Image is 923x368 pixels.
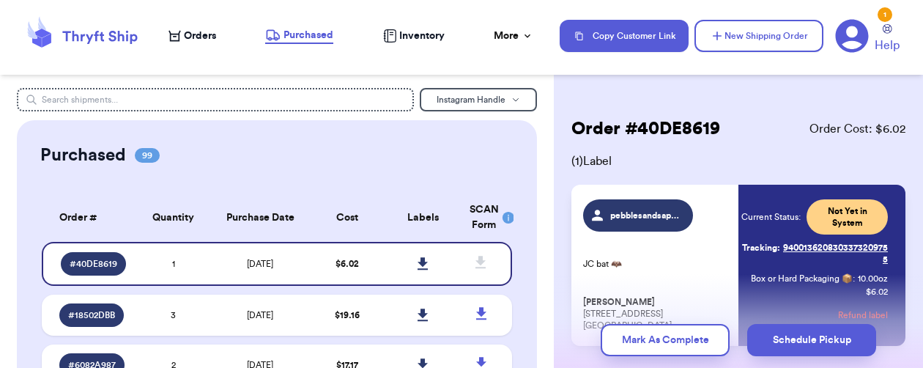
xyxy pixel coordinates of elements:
[601,324,730,356] button: Mark As Complete
[247,260,273,268] span: [DATE]
[385,194,461,242] th: Labels
[610,210,680,221] span: pebblesandsaplings
[809,120,905,138] span: Order Cost: $ 6.02
[741,236,888,271] a: Tracking:9400136208303373209755
[399,29,445,43] span: Inventory
[136,194,211,242] th: Quantity
[40,144,126,167] h2: Purchased
[42,194,136,242] th: Order #
[335,311,360,320] span: $ 19.16
[211,194,310,242] th: Purchase Date
[470,202,495,233] div: SCAN Form
[742,242,780,254] span: Tracking:
[875,37,900,54] span: Help
[838,299,888,331] button: Refund label
[866,286,888,298] p: $ 6.02
[741,211,801,223] span: Current Status:
[283,28,333,43] span: Purchased
[853,273,855,284] span: :
[336,260,359,268] span: $ 6.02
[878,7,892,22] div: 1
[751,274,853,283] span: Box or Hard Packaging 📦
[420,88,537,111] button: Instagram Handle
[747,324,876,356] button: Schedule Pickup
[247,311,273,320] span: [DATE]
[310,194,385,242] th: Cost
[494,29,533,43] div: More
[835,19,869,53] a: 1
[383,29,445,43] a: Inventory
[172,260,175,268] span: 1
[858,273,888,284] span: 10.00 oz
[815,205,879,229] span: Not Yet in System
[17,88,415,111] input: Search shipments...
[135,148,160,163] span: 99
[184,29,216,43] span: Orders
[571,117,720,141] h2: Order # 40DE8619
[694,20,823,52] button: New Shipping Order
[583,297,655,308] span: [PERSON_NAME]
[68,309,115,321] span: # 18502DBB
[70,258,117,270] span: # 40DE8619
[583,258,730,270] p: JC bat 🦇
[875,24,900,54] a: Help
[168,29,216,43] a: Orders
[437,95,505,104] span: Instagram Handle
[171,311,176,320] span: 3
[583,296,730,331] p: [STREET_ADDRESS] [GEOGRAPHIC_DATA]
[265,28,333,44] a: Purchased
[560,20,689,52] button: Copy Customer Link
[571,152,905,170] span: ( 1 ) Label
